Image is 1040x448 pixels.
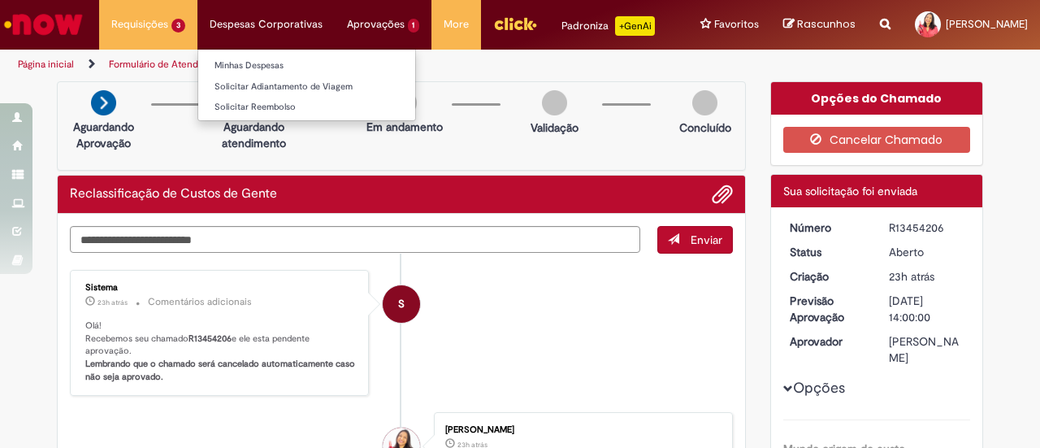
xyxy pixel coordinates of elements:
[657,226,733,254] button: Enviar
[97,298,128,307] span: 23h atrás
[383,285,420,323] div: System
[12,50,681,80] ul: Trilhas de página
[679,120,731,136] p: Concluído
[198,57,415,75] a: Minhas Despesas
[542,90,567,115] img: img-circle-grey.png
[615,16,655,36] p: +GenAi
[70,226,640,253] textarea: Digite sua mensagem aqui...
[889,244,964,260] div: Aberto
[889,268,964,285] div: 27/08/2025 18:47:41
[171,19,185,33] span: 3
[2,8,85,41] img: ServiceNow
[188,333,232,345] b: R13454206
[444,16,469,33] span: More
[18,58,74,71] a: Página inicial
[783,127,971,153] button: Cancelar Chamado
[445,425,716,435] div: [PERSON_NAME]
[493,11,537,36] img: click_logo_yellow_360x200.png
[91,90,116,115] img: arrow-next.png
[778,244,877,260] dt: Status
[778,333,877,350] dt: Aprovador
[85,283,356,293] div: Sistema
[714,16,759,33] span: Favoritos
[85,358,357,383] b: Lembrando que o chamado será cancelado automaticamente caso não seja aprovado.
[198,98,415,116] a: Solicitar Reembolso
[366,119,443,135] p: Em andamento
[109,58,229,71] a: Formulário de Atendimento
[398,285,405,324] span: S
[691,233,722,247] span: Enviar
[97,298,128,307] time: 27/08/2025 18:47:54
[783,17,856,33] a: Rascunhos
[531,120,578,136] p: Validação
[561,16,655,36] div: Padroniza
[85,320,356,384] p: Olá! Recebemos seu chamado e ele esta pendente aprovação.
[889,269,934,284] time: 27/08/2025 18:47:41
[797,16,856,32] span: Rascunhos
[712,184,733,205] button: Adicionar anexos
[111,16,168,33] span: Requisições
[889,333,964,366] div: [PERSON_NAME]
[889,269,934,284] span: 23h atrás
[889,220,964,236] div: R13454206
[778,220,877,236] dt: Número
[214,119,293,151] p: Aguardando atendimento
[148,295,252,309] small: Comentários adicionais
[210,16,323,33] span: Despesas Corporativas
[946,17,1028,31] span: [PERSON_NAME]
[70,187,277,202] h2: Reclassificação de Custos de Gente Histórico de tíquete
[64,119,143,151] p: Aguardando Aprovação
[783,184,917,198] span: Sua solicitação foi enviada
[198,78,415,96] a: Solicitar Adiantamento de Viagem
[197,49,416,121] ul: Despesas Corporativas
[408,19,420,33] span: 1
[778,293,877,325] dt: Previsão Aprovação
[692,90,717,115] img: img-circle-grey.png
[889,293,964,325] div: [DATE] 14:00:00
[347,16,405,33] span: Aprovações
[778,268,877,285] dt: Criação
[771,82,983,115] div: Opções do Chamado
